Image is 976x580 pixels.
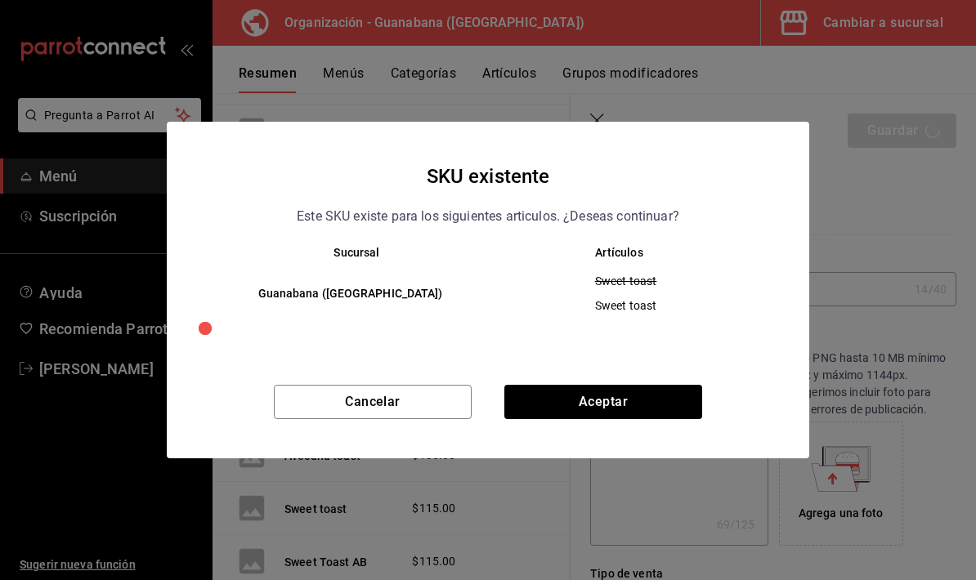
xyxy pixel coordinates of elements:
h6: Guanabana ([GEOGRAPHIC_DATA]) [226,285,475,303]
span: Sweet toast [502,297,750,314]
th: Sucursal [199,246,488,259]
p: Este SKU existe para los siguientes articulos. ¿Deseas continuar? [297,206,679,227]
span: Sweet toast [502,273,750,289]
h4: SKU existente [427,161,550,192]
button: Cancelar [274,385,472,419]
th: Artículos [488,246,777,259]
button: Aceptar [504,385,702,419]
